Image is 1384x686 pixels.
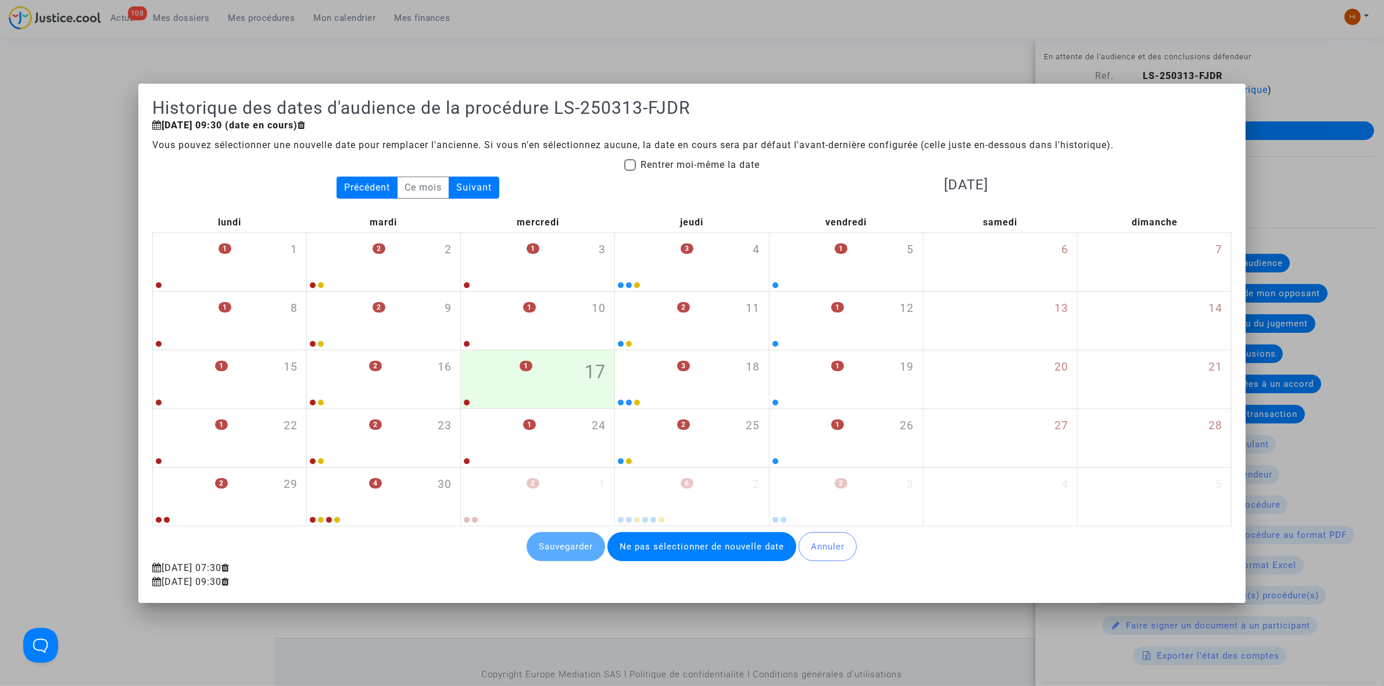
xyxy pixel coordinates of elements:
[369,419,382,430] span: 2
[397,177,449,199] div: Ce mois
[770,350,923,396] div: vendredi septembre 19, One event, click to expand
[1208,418,1222,434] span: 28
[1208,359,1222,376] span: 21
[369,361,382,371] span: 2
[770,409,923,454] div: vendredi septembre 26, One event, click to expand
[615,213,769,232] div: jeudi
[461,468,614,513] div: mercredi octobre 1, 2 events, click to expand
[831,419,844,430] span: 1
[681,478,693,489] span: 6
[1061,476,1068,493] span: 4
[152,213,306,232] div: lundi
[523,419,536,430] span: 1
[284,476,298,493] span: 29
[831,361,844,371] span: 1
[373,243,385,254] span: 2
[527,478,539,489] span: 2
[753,242,760,258] span: 4
[1054,300,1068,317] span: 13
[1078,233,1231,291] div: dimanche septembre 7
[215,478,228,489] span: 2
[924,233,1077,291] div: samedi septembre 6
[337,177,398,199] div: Précédent
[607,532,796,561] button: Ne pas sélectionner de nouvelle date
[615,233,768,278] div: jeudi septembre 4, 3 events, click to expand
[641,159,760,170] span: Rentrer moi-même la date
[769,213,923,232] div: vendredi
[438,359,452,376] span: 16
[373,302,385,313] span: 2
[615,468,768,513] div: jeudi octobre 2, 6 events, click to expand
[152,98,1232,118] h1: Historique des dates d'audience de la procédure LS-250313-FJDR
[746,359,760,376] span: 18
[770,468,923,513] div: vendredi octobre 3, 2 events, click to expand
[445,242,452,258] span: 2
[924,409,1077,467] div: samedi septembre 27
[153,468,306,513] div: lundi septembre 29, 2 events, click to expand
[152,575,1232,589] div: [DATE] 09:30
[445,300,452,317] span: 9
[291,300,298,317] span: 8
[770,233,923,278] div: vendredi septembre 5, One event, click to expand
[461,213,615,232] div: mercredi
[461,409,614,454] div: mercredi septembre 24, One event, click to expand
[369,478,382,489] span: 4
[753,476,760,493] span: 2
[746,300,760,317] span: 11
[677,361,690,371] span: 3
[799,532,857,561] button: Annuler
[677,302,690,313] span: 2
[291,242,298,258] span: 1
[900,418,914,434] span: 26
[615,292,768,337] div: jeudi septembre 11, 2 events, click to expand
[219,243,231,254] span: 1
[284,359,298,376] span: 15
[835,243,847,254] span: 1
[438,418,452,434] span: 23
[23,628,58,663] iframe: Help Scout Beacon - Open
[924,468,1077,526] div: samedi octobre 4
[162,120,298,131] b: [DATE] 09:30 (date en cours)
[461,350,614,396] div: mercredi septembre 17, One event, click to expand
[924,292,1077,350] div: samedi septembre 13
[527,243,539,254] span: 1
[585,359,606,386] span: 17
[907,242,914,258] span: 5
[1078,468,1231,526] div: dimanche octobre 5
[219,302,231,313] span: 1
[592,418,606,434] span: 24
[461,233,614,278] div: mercredi septembre 3, One event, click to expand
[1208,300,1222,317] span: 14
[677,419,690,430] span: 2
[831,302,844,313] span: 1
[746,418,760,434] span: 25
[215,419,228,430] span: 1
[307,409,460,454] div: mardi septembre 23, 2 events, click to expand
[923,213,1077,232] div: samedi
[900,300,914,317] span: 12
[907,476,914,493] span: 3
[307,292,460,337] div: mardi septembre 9, 2 events, click to expand
[1078,350,1231,408] div: dimanche septembre 21
[924,350,1077,408] div: samedi septembre 20
[592,300,606,317] span: 10
[835,478,847,489] span: 2
[1078,292,1231,350] div: dimanche septembre 14
[1078,409,1231,467] div: dimanche septembre 28
[438,476,452,493] span: 30
[153,292,306,337] div: lundi septembre 8, One event, click to expand
[152,561,1232,575] div: [DATE] 07:30
[215,361,228,371] span: 1
[599,476,606,493] span: 1
[1054,359,1068,376] span: 20
[153,233,306,278] div: lundi septembre 1, One event, click to expand
[520,361,532,371] span: 1
[599,242,606,258] span: 3
[1215,242,1222,258] span: 7
[900,359,914,376] span: 19
[770,292,923,337] div: vendredi septembre 12, One event, click to expand
[153,350,306,396] div: lundi septembre 15, One event, click to expand
[153,409,306,454] div: lundi septembre 22, One event, click to expand
[307,233,460,278] div: mardi septembre 2, 2 events, click to expand
[615,350,768,396] div: jeudi septembre 18, 3 events, click to expand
